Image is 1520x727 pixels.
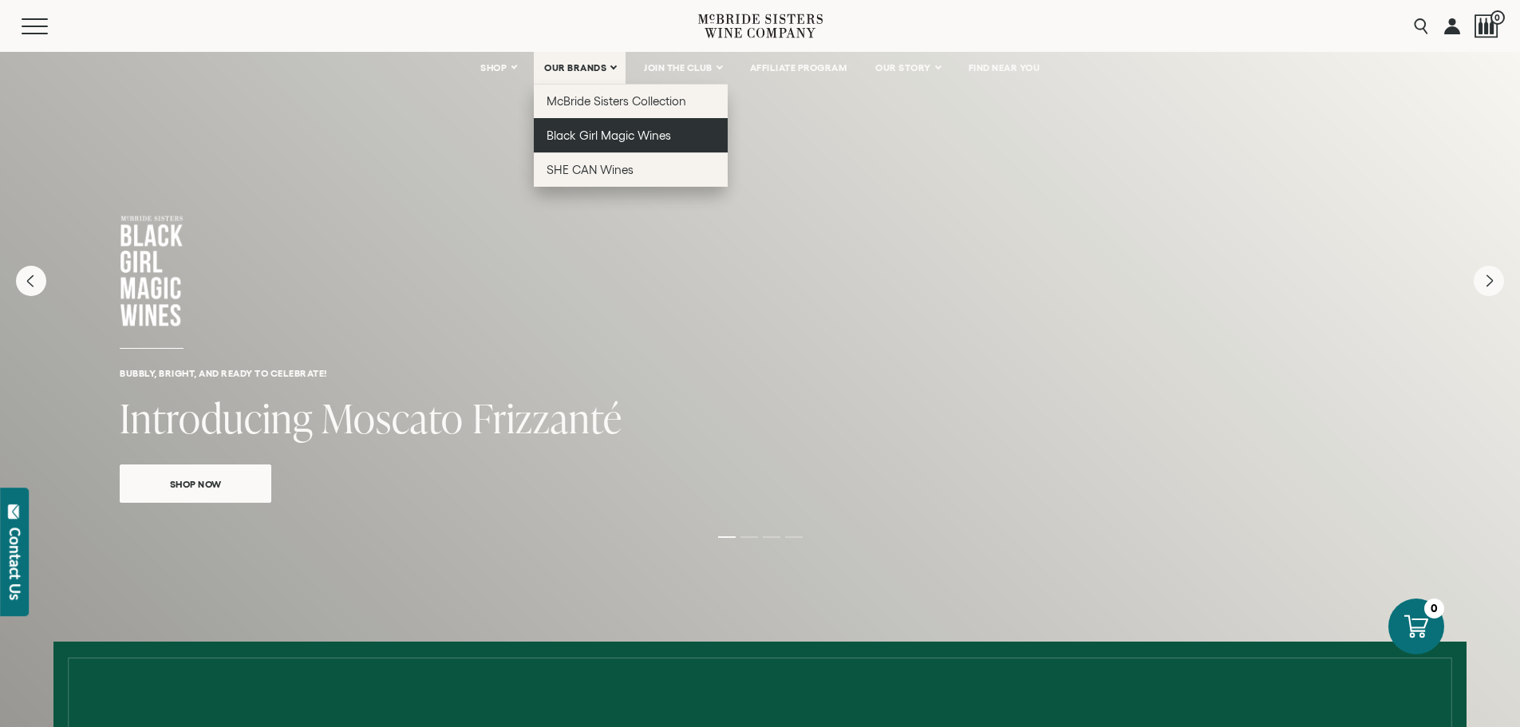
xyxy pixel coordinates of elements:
span: AFFILIATE PROGRAM [750,62,847,73]
span: Introducing [120,390,313,445]
a: SHE CAN Wines [534,152,728,187]
h6: Bubbly, bright, and ready to celebrate! [120,368,1400,378]
a: Shop Now [120,464,271,503]
button: Mobile Menu Trigger [22,18,79,34]
a: OUR STORY [865,52,950,84]
a: SHOP [470,52,526,84]
li: Page dot 1 [718,536,736,538]
span: JOIN THE CLUB [644,62,713,73]
span: 0 [1490,10,1505,25]
span: Shop Now [142,475,250,493]
span: SHE CAN Wines [547,163,634,176]
button: Previous [16,266,46,296]
span: FIND NEAR YOU [969,62,1040,73]
a: AFFILIATE PROGRAM [740,52,858,84]
a: Black Girl Magic Wines [534,118,728,152]
span: McBride Sisters Collection [547,94,687,108]
li: Page dot 2 [740,536,758,538]
button: Next [1474,266,1504,296]
span: Black Girl Magic Wines [547,128,671,142]
div: Contact Us [7,527,23,600]
div: 0 [1424,599,1444,618]
span: SHOP [480,62,507,73]
a: JOIN THE CLUB [634,52,732,84]
span: Moscato [322,390,464,445]
a: OUR BRANDS [534,52,626,84]
span: OUR STORY [875,62,931,73]
span: OUR BRANDS [544,62,606,73]
li: Page dot 4 [785,536,803,538]
li: Page dot 3 [763,536,780,538]
a: FIND NEAR YOU [958,52,1051,84]
a: McBride Sisters Collection [534,84,728,118]
span: Frizzanté [472,390,622,445]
